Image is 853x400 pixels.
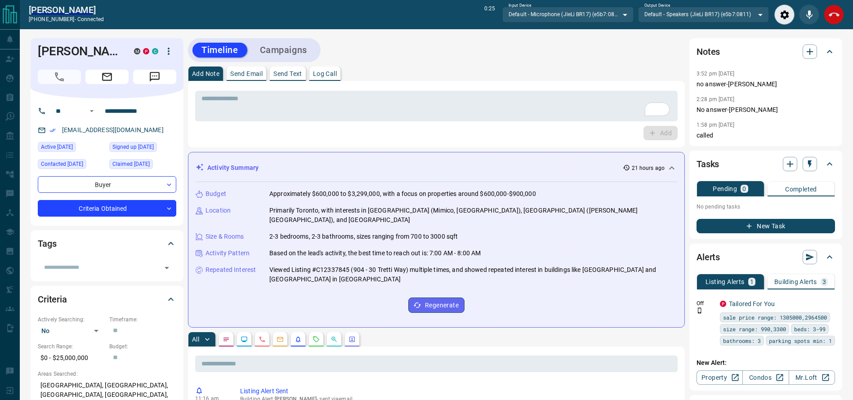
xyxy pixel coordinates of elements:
p: Areas Searched: [38,370,176,378]
span: Message [133,70,176,84]
svg: Notes [223,336,230,343]
p: [PHONE_NUMBER] - [29,15,104,23]
svg: Requests [313,336,320,343]
p: Listing Alert Sent [240,387,674,396]
button: Open [161,262,173,274]
button: Timeline [192,43,247,58]
svg: Calls [259,336,266,343]
p: Completed [785,186,817,192]
svg: Push Notification Only [697,307,703,314]
a: Tailored For You [729,300,775,307]
div: Criteria Obtained [38,200,176,217]
div: condos.ca [152,48,158,54]
p: no answer-[PERSON_NAME] [697,80,835,89]
p: New Alert: [697,358,835,368]
p: called [697,131,835,140]
p: Actively Searching: [38,316,105,324]
button: Regenerate [408,298,464,313]
div: Wed Jun 16 2021 [38,159,105,172]
p: Budget: [109,342,176,351]
div: Audio Settings [774,4,795,25]
button: Campaigns [251,43,316,58]
div: Notes [697,41,835,62]
h1: [PERSON_NAME] [38,44,121,58]
p: Activity Pattern [205,249,250,258]
p: Off [697,299,715,307]
svg: Lead Browsing Activity [241,336,248,343]
a: Property [697,370,743,385]
p: 2-3 bedrooms, 2-3 bathrooms, sizes ranging from 700 to 3000 sqft [269,232,458,241]
p: Log Call [313,71,337,77]
span: Active [DATE] [41,142,73,151]
div: Default - Microphone (JieLi BR17) (e5b7:0811) [502,7,633,22]
p: Based on the lead's activity, the best time to reach out is: 7:00 AM - 8:00 AM [269,249,481,258]
div: property.ca [143,48,149,54]
span: size range: 990,3300 [723,324,786,333]
span: Email [85,70,129,84]
span: parking spots min: 1 [769,336,832,345]
div: Alerts [697,246,835,268]
svg: Listing Alerts [295,336,302,343]
div: Criteria [38,289,176,310]
p: 3 [822,279,826,285]
a: Condos [742,370,789,385]
h2: Alerts [697,250,720,264]
span: bathrooms: 3 [723,336,761,345]
p: 0:25 [484,4,495,25]
h2: Criteria [38,292,67,307]
p: $0 - $25,000,000 [38,351,105,365]
span: sale price range: 1305000,2964500 [723,313,827,322]
div: End Call [824,4,844,25]
label: Output Device [644,3,670,9]
button: New Task [697,219,835,233]
p: 3:52 pm [DATE] [697,71,735,77]
div: No [38,324,105,338]
h2: Tags [38,236,56,251]
p: Add Note [192,71,219,77]
a: [EMAIL_ADDRESS][DOMAIN_NAME] [62,126,164,133]
div: Tags [38,233,176,254]
p: 0 [742,186,746,192]
p: Primarily Toronto, with interests in [GEOGRAPHIC_DATA] (Mimico, [GEOGRAPHIC_DATA]), [GEOGRAPHIC_D... [269,206,677,225]
p: Budget [205,189,226,199]
div: Wed Mar 23 2022 [109,159,176,172]
p: Search Range: [38,342,105,351]
a: Mr.Loft [789,370,835,385]
p: No answer-[PERSON_NAME] [697,105,835,115]
div: Activity Summary21 hours ago [196,160,677,176]
p: Activity Summary [207,163,259,173]
span: beds: 3-99 [794,324,826,333]
p: Pending [713,186,737,192]
p: Timeframe: [109,316,176,324]
h2: Tasks [697,157,719,171]
div: Default - Speakers (JieLi BR17) (e5b7:0811) [638,7,769,22]
p: 2:28 pm [DATE] [697,96,735,102]
label: Input Device [509,3,531,9]
span: Claimed [DATE] [112,160,150,169]
div: mrloft.ca [134,48,140,54]
div: Mute [799,4,819,25]
button: Open [86,106,97,116]
p: Location [205,206,231,215]
textarea: To enrich screen reader interactions, please activate Accessibility in Grammarly extension settings [201,95,671,118]
p: Send Text [273,71,302,77]
svg: Emails [277,336,284,343]
div: Buyer [38,176,176,193]
p: Listing Alerts [706,279,745,285]
p: Building Alerts [774,279,817,285]
svg: Agent Actions [348,336,356,343]
div: Tue Mar 10 2020 [109,142,176,155]
span: connected [77,16,104,22]
p: Viewed Listing #C12337845 (904 - 30 Tretti Way) multiple times, and showed repeated interest in b... [269,265,677,284]
p: Repeated Interest [205,265,256,275]
p: No pending tasks [697,200,835,213]
svg: Opportunities [330,336,338,343]
p: 1:58 pm [DATE] [697,122,735,128]
svg: Email Verified [49,127,56,133]
a: [PERSON_NAME] [29,4,104,15]
span: Call [38,70,81,84]
div: property.ca [720,301,726,307]
span: Signed up [DATE] [112,142,154,151]
p: Size & Rooms [205,232,244,241]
